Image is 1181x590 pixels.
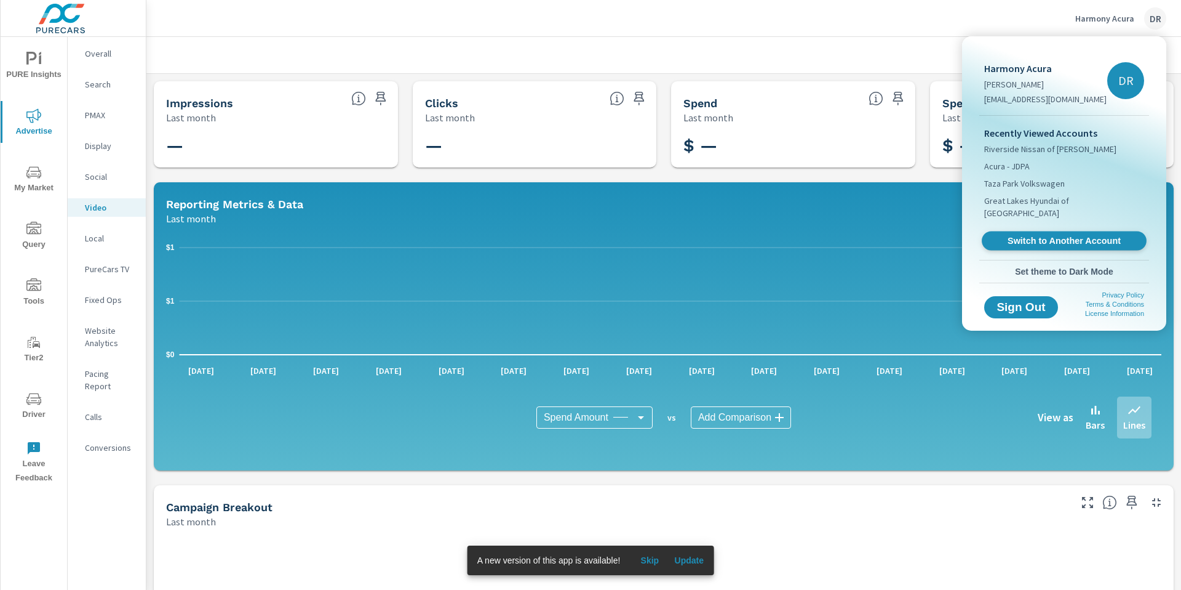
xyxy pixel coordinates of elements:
a: License Information [1085,310,1144,317]
p: Harmony Acura [984,61,1107,76]
p: [PERSON_NAME] [984,78,1107,91]
p: [EMAIL_ADDRESS][DOMAIN_NAME] [984,93,1107,105]
a: Privacy Policy [1102,291,1144,299]
a: Switch to Another Account [982,232,1147,251]
span: Set theme to Dark Mode [984,266,1144,277]
span: Sign Out [994,302,1048,313]
span: Taza Park Volkswagen [984,177,1065,190]
p: Recently Viewed Accounts [984,126,1144,140]
span: Riverside Nissan of [PERSON_NAME] [984,143,1116,155]
span: Switch to Another Account [988,235,1139,247]
button: Sign Out [984,296,1058,318]
button: Set theme to Dark Mode [979,261,1149,283]
a: Terms & Conditions [1086,301,1144,308]
div: DR [1107,62,1144,99]
span: Acura - JDPA [984,160,1030,172]
span: Great Lakes Hyundai of [GEOGRAPHIC_DATA] [984,195,1144,219]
